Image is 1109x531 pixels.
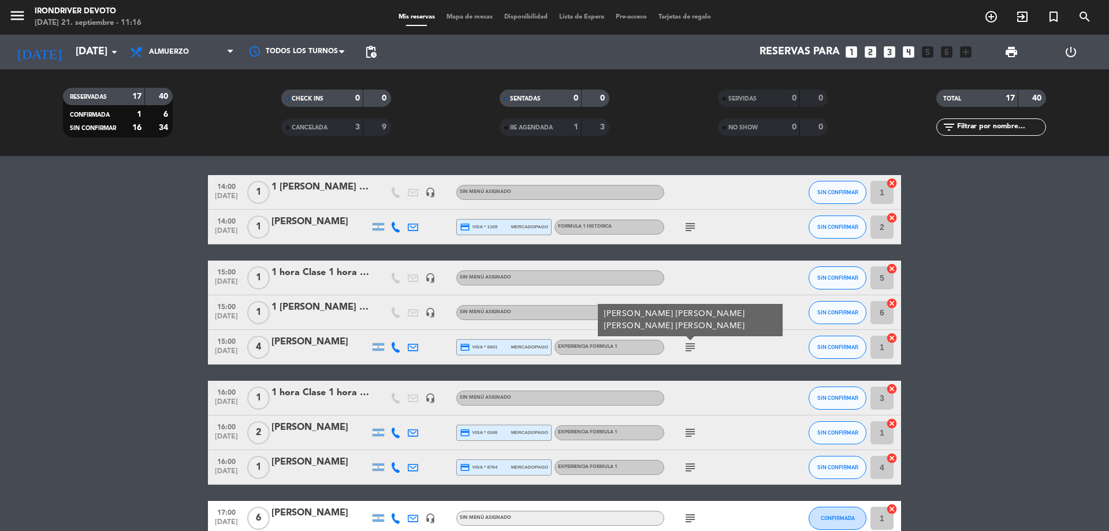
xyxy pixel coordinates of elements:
[212,454,241,467] span: 16:00
[460,342,497,352] span: visa * 6601
[511,463,548,471] span: mercadopago
[1078,10,1092,24] i: search
[247,301,270,324] span: 1
[132,124,142,132] strong: 16
[149,48,189,56] span: Almuerzo
[683,426,697,440] i: subject
[956,121,1045,133] input: Filtrar por nombre...
[271,214,370,229] div: [PERSON_NAME]
[809,266,866,289] button: SIN CONFIRMAR
[1041,35,1100,69] div: LOG OUT
[460,310,511,314] span: Sin menú asignado
[863,44,878,60] i: looks_two
[425,273,436,283] i: headset_mic
[393,14,441,20] span: Mis reservas
[1006,94,1015,102] strong: 17
[942,120,956,134] i: filter_list
[460,222,497,232] span: visa * 1109
[271,180,370,195] div: 1 [PERSON_NAME] [PERSON_NAME] ABONADO SEPTIEMBRE
[212,278,241,291] span: [DATE]
[247,456,270,479] span: 1
[920,44,935,60] i: looks_5
[984,10,998,24] i: add_circle_outline
[510,125,553,131] span: RE AGENDADA
[247,507,270,530] span: 6
[817,395,858,401] span: SIN CONFIRMAR
[271,420,370,435] div: [PERSON_NAME]
[604,308,777,332] div: [PERSON_NAME] [PERSON_NAME] [PERSON_NAME] [PERSON_NAME]
[35,6,142,17] div: Irondriver Devoto
[460,428,497,438] span: visa * 0348
[159,124,170,132] strong: 34
[886,452,898,464] i: cancel
[886,298,898,309] i: cancel
[212,398,241,411] span: [DATE]
[425,513,436,523] i: headset_mic
[558,430,617,435] span: Experiencia Formula 1
[886,383,898,395] i: cancel
[809,336,866,359] button: SIN CONFIRMAR
[425,187,436,198] i: headset_mic
[886,212,898,224] i: cancel
[760,46,840,58] span: Reservas para
[70,125,116,131] span: SIN CONFIRMAR
[886,418,898,429] i: cancel
[35,17,142,29] div: [DATE] 21. septiembre - 11:16
[212,433,241,446] span: [DATE]
[355,123,360,131] strong: 3
[844,44,859,60] i: looks_one
[511,429,548,436] span: mercadopago
[460,275,511,280] span: Sin menú asignado
[1015,10,1029,24] i: exit_to_app
[817,429,858,436] span: SIN CONFIRMAR
[460,462,497,473] span: visa * 8764
[510,96,541,102] span: SENTADAS
[817,224,858,230] span: SIN CONFIRMAR
[683,340,697,354] i: subject
[212,192,241,206] span: [DATE]
[212,227,241,240] span: [DATE]
[271,265,370,280] div: 1 hora Clase 1 hora simu libre [PERSON_NAME] [PERSON_NAME] (17/8 hasta la de 7/9) ya abonado
[70,112,110,118] span: CONFIRMADA
[728,125,758,131] span: NO SHOW
[600,94,607,102] strong: 0
[292,96,323,102] span: CHECK INS
[159,92,170,101] strong: 40
[817,309,858,315] span: SIN CONFIRMAR
[818,94,825,102] strong: 0
[460,428,470,438] i: credit_card
[271,385,370,400] div: 1 hora Clase 1 hora simu libre [PERSON_NAME] [PERSON_NAME] (17/8 hasta la de 7/9) ya abonado
[809,181,866,204] button: SIN CONFIRMAR
[809,216,866,239] button: SIN CONFIRMAR
[792,123,797,131] strong: 0
[355,94,360,102] strong: 0
[460,395,511,400] span: Sin menú asignado
[247,266,270,289] span: 1
[212,214,241,227] span: 14:00
[271,455,370,470] div: [PERSON_NAME]
[901,44,916,60] i: looks_4
[886,332,898,344] i: cancel
[958,44,973,60] i: add_box
[1047,10,1060,24] i: turned_in_not
[460,190,511,194] span: Sin menú asignado
[247,387,270,410] span: 1
[137,110,142,118] strong: 1
[212,347,241,361] span: [DATE]
[212,179,241,192] span: 14:00
[683,511,697,525] i: subject
[212,265,241,278] span: 15:00
[809,387,866,410] button: SIN CONFIRMAR
[212,419,241,433] span: 16:00
[107,45,121,59] i: arrow_drop_down
[271,335,370,350] div: [PERSON_NAME]
[441,14,498,20] span: Mapa de mesas
[792,94,797,102] strong: 0
[70,94,107,100] span: RESERVADAS
[212,334,241,347] span: 15:00
[683,220,697,234] i: subject
[460,342,470,352] i: credit_card
[9,7,26,28] button: menu
[610,14,653,20] span: Pre-acceso
[943,96,961,102] span: TOTAL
